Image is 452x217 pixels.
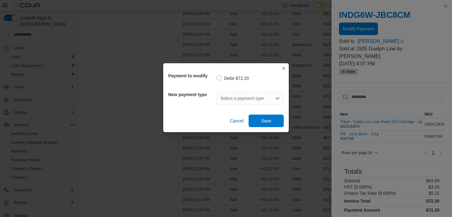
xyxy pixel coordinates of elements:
[220,95,221,102] input: Accessible screen reader label
[261,118,271,124] span: Save
[280,65,288,72] button: Closes this modal window
[168,88,215,101] h5: New payment type
[249,115,284,127] button: Save
[217,75,249,82] label: Debit $72.20
[230,118,244,124] span: Cancel
[275,96,280,101] button: Open list of options
[168,70,215,82] h5: Payment to modify
[227,115,246,127] button: Cancel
